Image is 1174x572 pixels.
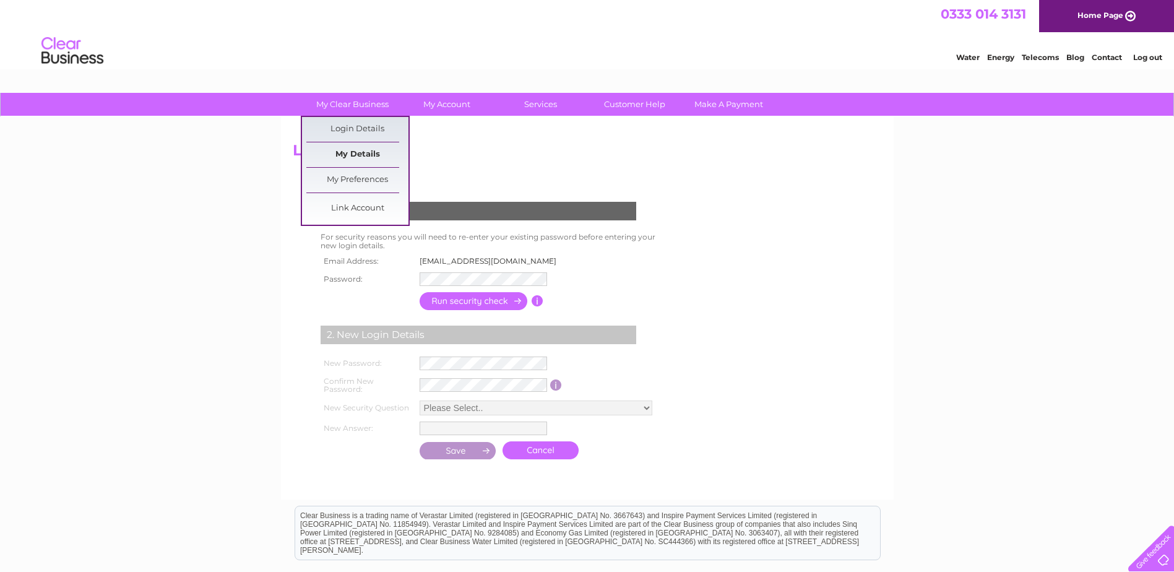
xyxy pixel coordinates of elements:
[306,168,408,193] a: My Preferences
[321,326,636,344] div: 2. New Login Details
[503,441,579,459] a: Cancel
[584,93,686,116] a: Customer Help
[317,253,417,269] th: Email Address:
[317,373,417,398] th: Confirm New Password:
[678,93,780,116] a: Make A Payment
[550,379,562,391] input: Information
[301,93,404,116] a: My Clear Business
[293,142,882,165] h2: Login Details
[956,53,980,62] a: Water
[941,6,1026,22] a: 0333 014 3131
[317,230,669,253] td: For security reasons you will need to re-enter your existing password before entering your new lo...
[420,442,496,459] input: Submit
[987,53,1014,62] a: Energy
[317,397,417,418] th: New Security Question
[532,295,543,306] input: Information
[1133,53,1162,62] a: Log out
[395,93,498,116] a: My Account
[321,202,636,220] div: 1. Security Check
[417,253,567,269] td: [EMAIL_ADDRESS][DOMAIN_NAME]
[317,269,417,289] th: Password:
[1066,53,1084,62] a: Blog
[41,32,104,70] img: logo.png
[306,117,408,142] a: Login Details
[490,93,592,116] a: Services
[317,418,417,438] th: New Answer:
[317,353,417,373] th: New Password:
[306,196,408,221] a: Link Account
[306,142,408,167] a: My Details
[1092,53,1122,62] a: Contact
[1022,53,1059,62] a: Telecoms
[295,7,880,60] div: Clear Business is a trading name of Verastar Limited (registered in [GEOGRAPHIC_DATA] No. 3667643...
